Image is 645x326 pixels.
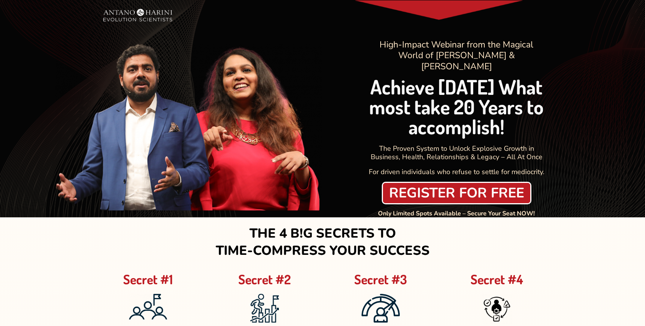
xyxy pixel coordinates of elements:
[55,44,322,210] img: A&H Collage
[249,225,396,242] strong: THE 4 B!G SECRETS TO
[129,294,167,319] img: Leadership-300x199
[250,294,279,323] img: Career-100x100
[355,0,523,20] img: Layer-1-12-600x69
[482,294,512,324] img: adaptation2
[382,182,531,205] a: REGISTER FOR FREE
[471,271,523,287] strong: Secret #4
[123,271,173,287] strong: Secret #1
[238,271,291,287] span: Secret #2
[378,209,535,218] strong: Only Limited Spots Available – Secure Your Seat NOW!
[369,168,544,175] p: For driven individuals who refuse to settle for mediocrity.
[216,242,430,259] strong: TIME-COMPRESS YOUR SUCCESS
[367,144,546,161] p: The Proven System to Unlock Explosive Growth in Business, Health, Relationships & Legacy – All At...
[362,294,400,323] img: Performance-300x224
[354,271,407,287] strong: Secret #3
[379,39,534,72] p: High-Impact Webinar from the Magical World of [PERSON_NAME] & [PERSON_NAME]
[369,74,544,139] strong: Achieve [DATE] What most take 20 Years to accomplish!
[389,184,524,202] span: REGISTER FOR FREE
[93,4,185,27] img: AH_Ev-png-2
